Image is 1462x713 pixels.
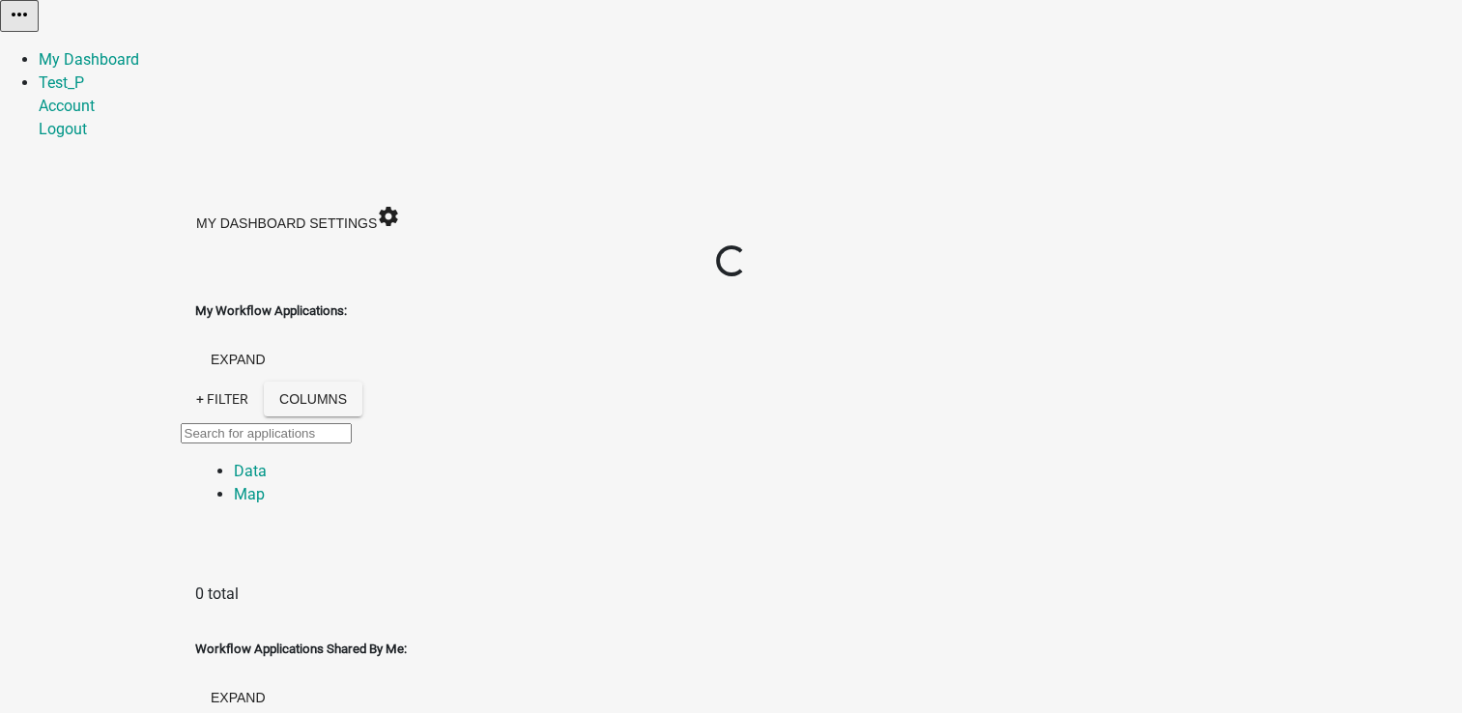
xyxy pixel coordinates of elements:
i: settings [377,205,400,228]
div: Test_P [39,95,1462,141]
i: more_horiz [8,3,31,26]
span: My Dashboard Settings [196,215,377,231]
div: expand [195,382,1268,618]
a: Test_P [39,73,84,92]
a: + Filter [181,382,264,416]
input: Search for applications [181,423,352,443]
h5: My Workflow Applications: [195,301,1268,321]
button: My Dashboard Settingssettings [181,197,416,241]
button: Columns [264,382,362,416]
div: 0 total [195,583,1268,606]
a: My Dashboard [39,50,139,69]
h5: Workflow Applications Shared By Me: [195,640,1268,659]
a: Logout [39,120,87,138]
button: expand [195,342,281,377]
a: Map [234,485,265,503]
a: Data [234,462,267,480]
a: Account [39,97,95,115]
